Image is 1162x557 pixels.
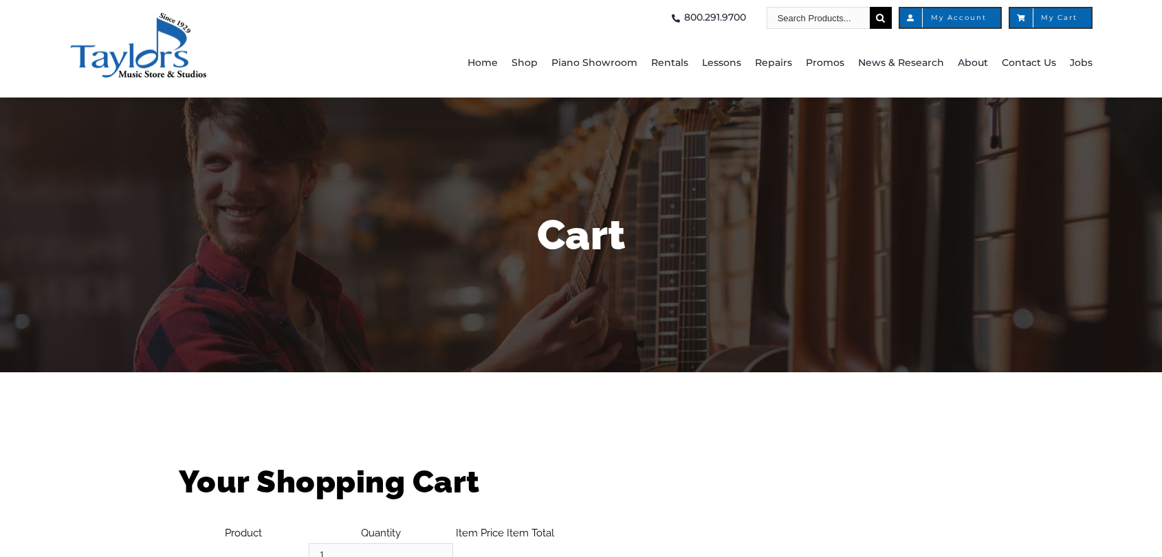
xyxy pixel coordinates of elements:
a: taylors-music-store-west-chester [69,10,207,24]
a: Shop [512,29,538,98]
th: Item Price [463,525,512,542]
a: Contact Us [1002,29,1056,98]
span: Home [468,52,498,74]
span: My Account [914,14,987,21]
a: Jobs [1070,29,1093,98]
a: Rentals [651,29,688,98]
span: Contact Us [1002,52,1056,74]
a: News & Research [858,29,944,98]
span: Piano Showroom [551,52,637,74]
th: Item Total [512,525,561,542]
a: Repairs [755,29,792,98]
span: Shop [512,52,538,74]
span: Jobs [1070,52,1093,74]
a: Promos [806,29,844,98]
a: 800.291.9700 [668,7,746,29]
a: Piano Showroom [551,29,637,98]
nav: Main Menu [336,29,1093,98]
a: My Account [899,7,1002,29]
a: My Cart [1009,7,1093,29]
input: Search Products... [767,7,870,29]
th: Product [179,525,304,542]
a: Home [468,29,498,98]
span: My Cart [1024,14,1077,21]
h1: Cart [179,206,983,264]
span: News & Research [858,52,944,74]
span: Promos [806,52,844,74]
span: 800.291.9700 [684,7,746,29]
nav: Top Right [336,7,1093,29]
span: Rentals [651,52,688,74]
span: About [958,52,988,74]
span: Repairs [755,52,792,74]
input: Search [870,7,892,29]
span: Lessons [702,52,741,74]
th: Quantity [304,525,463,542]
h1: Your Shopping Cart [179,460,983,503]
a: Lessons [702,29,741,98]
a: About [958,29,988,98]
